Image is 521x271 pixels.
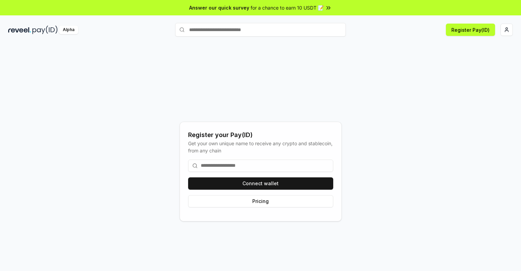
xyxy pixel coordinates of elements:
img: pay_id [32,26,58,34]
div: Register your Pay(ID) [188,130,333,140]
span: for a chance to earn 10 USDT 📝 [251,4,324,11]
div: Alpha [59,26,78,34]
button: Pricing [188,195,333,207]
div: Get your own unique name to receive any crypto and stablecoin, from any chain [188,140,333,154]
button: Register Pay(ID) [446,24,495,36]
img: reveel_dark [8,26,31,34]
span: Answer our quick survey [189,4,249,11]
button: Connect wallet [188,177,333,190]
